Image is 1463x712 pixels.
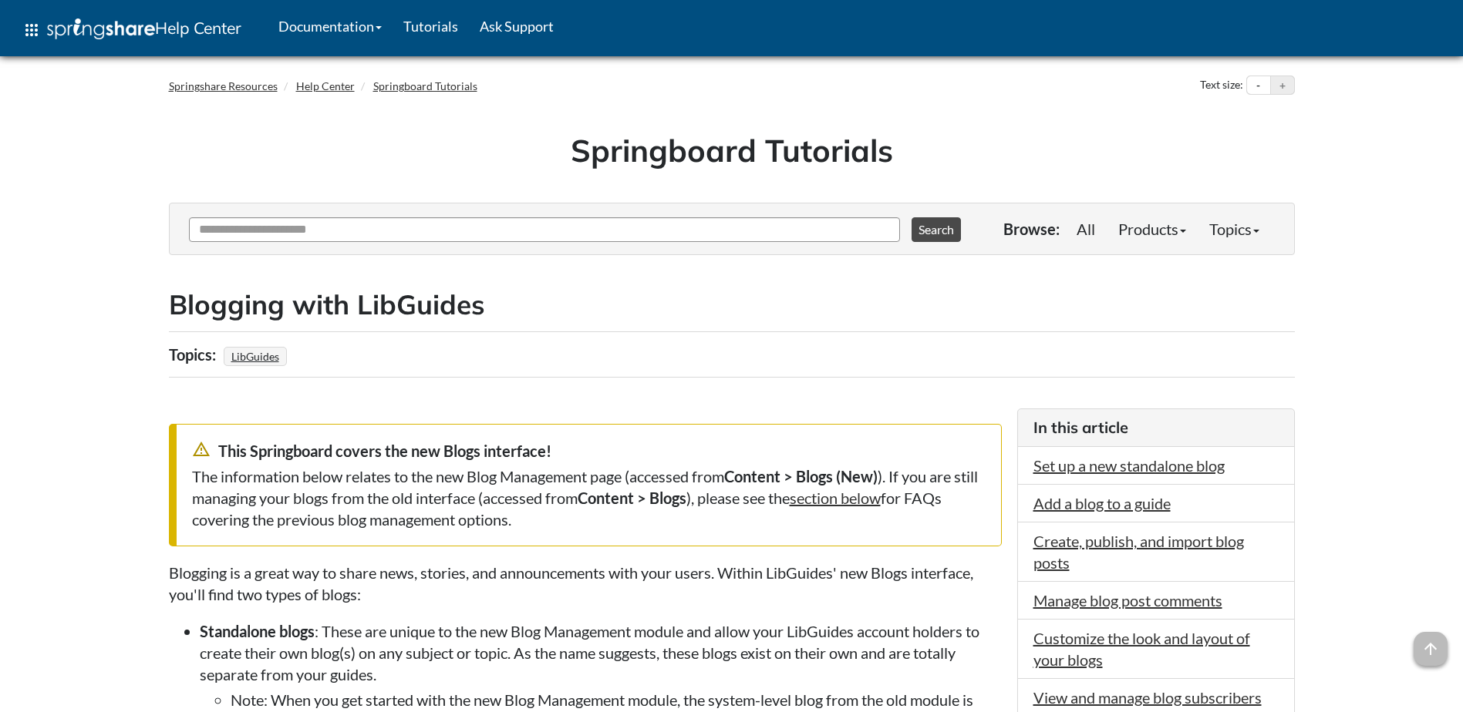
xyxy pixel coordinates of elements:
a: Customize the look and layout of your blogs [1033,629,1250,669]
span: Help Center [155,18,241,38]
a: Set up a new standalone blog [1033,456,1225,475]
strong: Content > Blogs (New) [724,467,878,485]
div: This Springboard covers the new Blogs interface! [192,440,986,462]
button: Decrease text size [1247,76,1270,95]
a: Create, publish, and import blog posts [1033,532,1244,572]
span: apps [22,21,41,39]
img: Springshare [47,18,155,39]
h3: In this article [1033,417,1279,438]
a: Springshare Resources [169,79,278,92]
div: The information below relates to the new Blog Management page (accessed from ). If you are still ... [192,465,986,530]
strong: Content > Blogs [578,489,686,507]
a: Add a blog to a guide [1033,494,1171,512]
a: Help Center [296,79,355,92]
a: Ask Support [469,7,565,45]
a: Springboard Tutorials [373,79,477,92]
button: Search [912,217,961,242]
div: Text size: [1197,76,1246,96]
button: Increase text size [1271,76,1294,95]
span: warning_amber [192,440,211,458]
span: arrow_upward [1414,632,1448,666]
h2: Blogging with LibGuides [169,286,1295,324]
a: Tutorials [393,7,469,45]
a: Topics [1198,213,1271,244]
a: LibGuides [229,345,281,368]
strong: Standalone blogs [200,622,315,640]
div: Topics: [169,340,220,369]
a: All [1065,213,1107,244]
h1: Springboard Tutorials [180,129,1283,172]
a: Documentation [268,7,393,45]
a: section below [790,489,881,507]
p: Browse: [1003,218,1060,240]
a: arrow_upward [1414,633,1448,652]
a: Manage blog post comments [1033,591,1222,610]
p: Blogging is a great way to share news, stories, and announcements with your users. Within LibGuid... [169,562,1002,605]
a: apps Help Center [12,7,252,53]
a: Products [1107,213,1198,244]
